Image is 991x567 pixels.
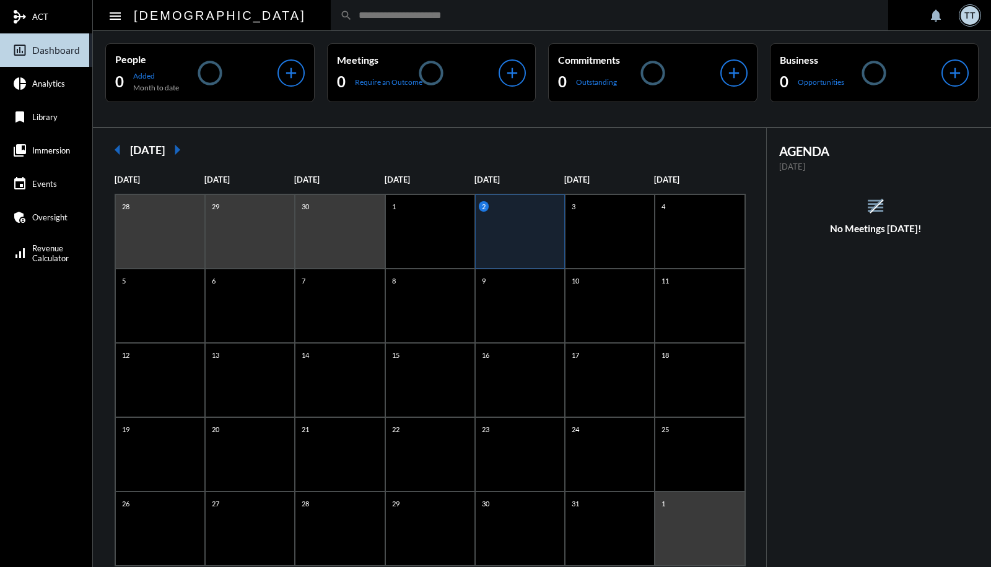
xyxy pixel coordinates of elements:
[32,79,65,89] span: Analytics
[12,43,27,58] mat-icon: insert_chart_outlined
[479,350,492,360] p: 16
[389,201,399,212] p: 1
[569,498,582,509] p: 31
[119,498,133,509] p: 26
[299,424,312,435] p: 21
[658,498,668,509] p: 1
[779,144,973,158] h2: AGENDA
[658,201,668,212] p: 4
[569,424,582,435] p: 24
[12,9,27,24] mat-icon: mediation
[389,498,403,509] p: 29
[12,246,27,261] mat-icon: signal_cellular_alt
[119,275,129,286] p: 5
[32,179,57,189] span: Events
[115,175,204,184] p: [DATE]
[767,223,985,234] h5: No Meetings [DATE]!
[209,201,222,212] p: 29
[103,3,128,28] button: Toggle sidenav
[204,175,294,184] p: [DATE]
[12,210,27,225] mat-icon: admin_panel_settings
[32,243,69,263] span: Revenue Calculator
[928,8,943,23] mat-icon: notifications
[479,201,489,212] p: 2
[209,424,222,435] p: 20
[389,424,403,435] p: 22
[299,275,308,286] p: 7
[569,275,582,286] p: 10
[209,275,219,286] p: 6
[165,137,190,162] mat-icon: arrow_right
[654,175,744,184] p: [DATE]
[340,9,352,22] mat-icon: search
[32,12,48,22] span: ACT
[12,110,27,124] mat-icon: bookmark
[105,137,130,162] mat-icon: arrow_left
[779,162,973,171] p: [DATE]
[32,45,80,56] span: Dashboard
[389,350,403,360] p: 15
[134,6,306,25] h2: [DEMOGRAPHIC_DATA]
[564,175,654,184] p: [DATE]
[12,176,27,191] mat-icon: event
[108,9,123,24] mat-icon: Side nav toggle icon
[658,424,672,435] p: 25
[12,143,27,158] mat-icon: collections_bookmark
[119,424,133,435] p: 19
[12,76,27,91] mat-icon: pie_chart
[209,498,222,509] p: 27
[209,350,222,360] p: 13
[474,175,564,184] p: [DATE]
[299,350,312,360] p: 14
[299,201,312,212] p: 30
[389,275,399,286] p: 8
[961,6,979,25] div: TT
[32,145,70,155] span: Immersion
[385,175,474,184] p: [DATE]
[479,498,492,509] p: 30
[479,424,492,435] p: 23
[294,175,384,184] p: [DATE]
[119,201,133,212] p: 28
[569,201,578,212] p: 3
[119,350,133,360] p: 12
[130,143,165,157] h2: [DATE]
[658,275,672,286] p: 11
[569,350,582,360] p: 17
[479,275,489,286] p: 9
[32,212,68,222] span: Oversight
[299,498,312,509] p: 28
[658,350,672,360] p: 18
[32,112,58,122] span: Library
[865,196,886,216] mat-icon: reorder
